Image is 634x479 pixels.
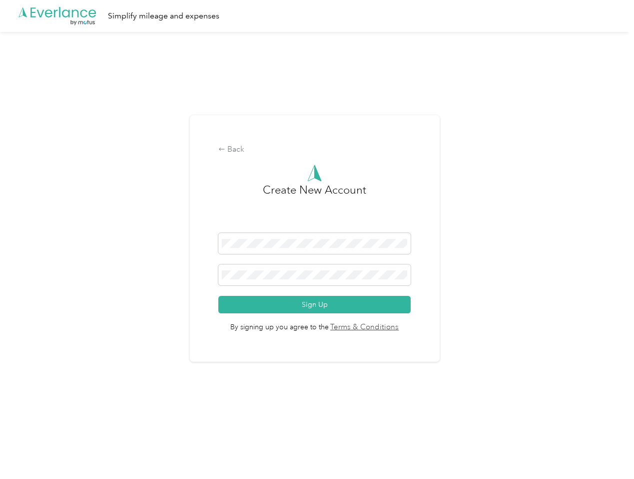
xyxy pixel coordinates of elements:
[218,144,411,156] div: Back
[108,10,219,22] div: Simplify mileage and expenses
[329,322,399,333] a: Terms & Conditions
[218,296,411,313] button: Sign Up
[263,182,366,233] h3: Create New Account
[218,313,411,333] span: By signing up you agree to the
